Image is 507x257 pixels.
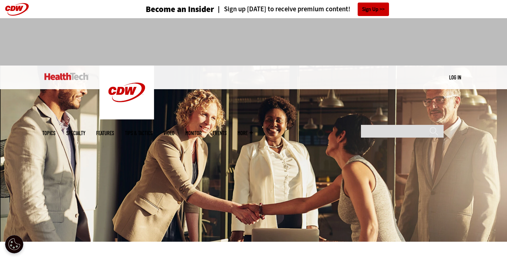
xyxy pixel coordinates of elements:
iframe: advertisement [121,25,386,58]
a: Video [164,130,174,136]
a: Features [96,130,114,136]
a: Tips & Tactics [125,130,153,136]
a: CDW [99,114,154,121]
a: Become an Insider [118,5,214,13]
div: User menu [449,74,461,81]
a: Events [213,130,227,136]
a: MonITor [185,130,202,136]
div: Cookie Settings [5,235,23,253]
span: Topics [42,130,55,136]
img: Home [44,73,89,80]
img: Home [99,66,154,119]
button: Open Preferences [5,235,23,253]
a: Sign Up [358,3,389,16]
a: Sign up [DATE] to receive premium content! [214,6,350,13]
a: Log in [449,74,461,80]
span: More [237,130,253,136]
span: Specialty [66,130,85,136]
h3: Become an Insider [146,5,214,13]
